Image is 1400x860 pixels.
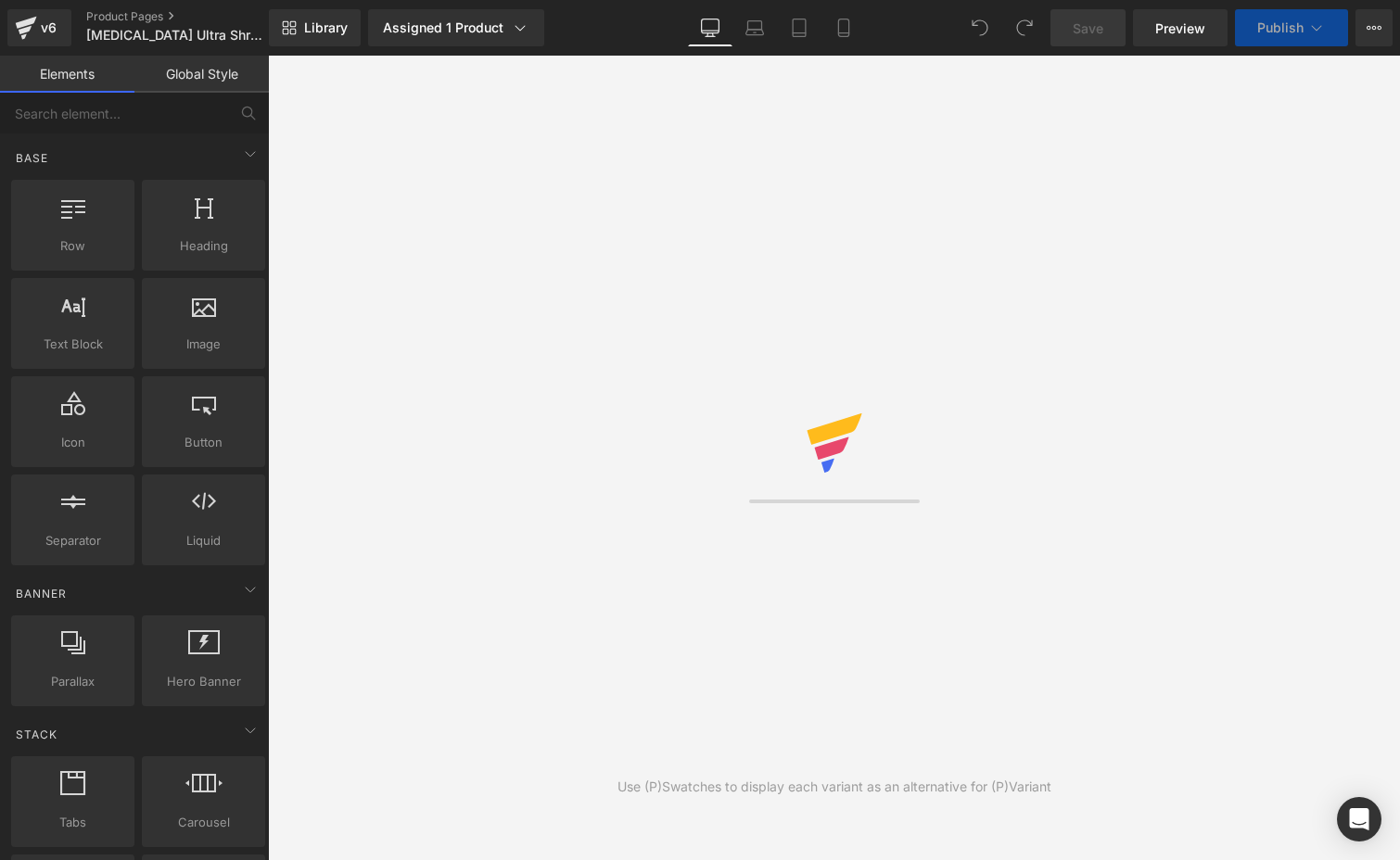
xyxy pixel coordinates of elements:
button: Undo [961,9,999,46]
a: Mobile [821,9,866,46]
span: [MEDICAL_DATA] Ultra Shred Drink Sticks - 2025 Refresh [86,28,264,43]
span: Parallax [17,672,129,691]
span: Carousel [147,813,260,832]
span: Stack [14,726,59,743]
span: Liquid [147,531,260,550]
span: Base [14,149,50,167]
span: Separator [17,531,129,550]
a: New Library [269,9,361,46]
a: Laptop [732,9,777,46]
span: Heading [147,236,260,256]
button: Redo [1006,9,1043,46]
span: Library [304,19,348,36]
div: Use (P)Swatches to display each variant as an alternative for (P)Variant [617,777,1051,797]
div: v6 [37,16,60,40]
span: Image [147,335,260,354]
span: Preview [1155,19,1205,38]
button: Publish [1235,9,1348,46]
span: Banner [14,585,69,602]
a: Tablet [777,9,821,46]
button: More [1355,9,1393,46]
span: Publish [1257,20,1304,35]
span: Button [147,433,260,452]
span: Tabs [17,813,129,832]
span: Row [17,236,129,256]
div: Open Intercom Messenger [1337,797,1381,841]
span: Icon [17,433,129,452]
a: Desktop [688,9,732,46]
span: Text Block [17,335,129,354]
span: Save [1073,19,1103,38]
a: Product Pages [86,9,299,24]
a: Preview [1133,9,1228,46]
div: Assigned 1 Product [383,19,529,37]
a: v6 [7,9,71,46]
span: Hero Banner [147,672,260,691]
a: Global Style [134,56,269,93]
